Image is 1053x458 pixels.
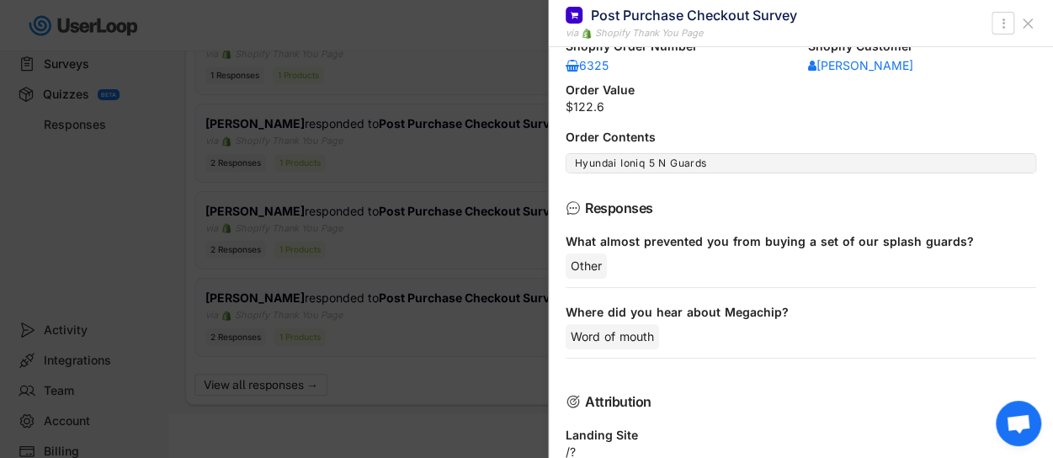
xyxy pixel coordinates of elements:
[566,234,1023,249] div: What almost prevented you from buying a set of our splash guards?
[566,324,659,349] div: Word of mouth
[566,60,616,72] div: 6325
[808,57,913,74] a: [PERSON_NAME]
[566,26,578,40] div: via
[575,157,1027,170] div: Hyundai Ioniq 5 N Guards
[566,101,1036,113] div: $122.6
[808,60,913,72] div: [PERSON_NAME]
[582,29,592,39] img: 1156660_ecommerce_logo_shopify_icon%20%281%29.png
[566,57,616,74] a: 6325
[996,401,1041,446] div: Open chat
[566,40,795,52] div: Shopify Order Number
[566,84,1036,96] div: Order Value
[808,40,1037,52] div: Shopify Customer
[585,395,1009,408] div: Attribution
[585,201,1009,215] div: Responses
[566,131,1036,143] div: Order Contents
[595,26,703,40] div: Shopify Thank You Page
[566,253,607,279] div: Other
[566,429,1036,441] div: Landing Site
[566,305,1023,320] div: Where did you hear about Megachip?
[995,13,1012,34] button: 
[1002,14,1005,32] text: 
[591,6,797,24] div: Post Purchase Checkout Survey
